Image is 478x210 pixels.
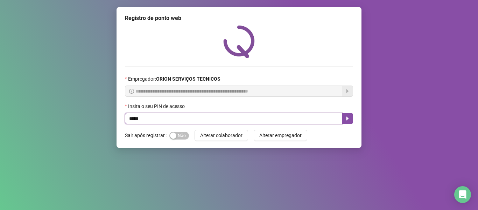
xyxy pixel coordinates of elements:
[125,102,189,110] label: Insira o seu PIN de acesso
[454,186,471,203] div: Open Intercom Messenger
[254,130,307,141] button: Alterar empregador
[125,130,169,141] label: Sair após registrar
[125,14,353,22] div: Registro de ponto web
[195,130,248,141] button: Alterar colaborador
[223,25,255,58] img: QRPoint
[200,131,242,139] span: Alterar colaborador
[156,76,220,82] strong: ORION SERVIÇOS TECNICOS
[345,116,350,121] span: caret-right
[128,75,220,83] span: Empregador :
[129,89,134,94] span: info-circle
[259,131,302,139] span: Alterar empregador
